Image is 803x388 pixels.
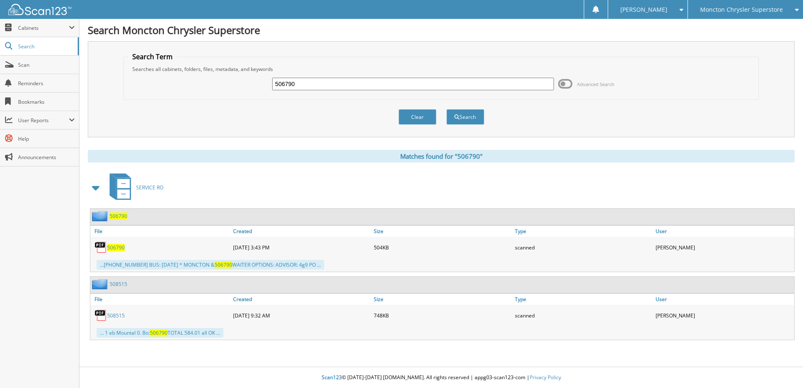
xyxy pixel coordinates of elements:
span: [PERSON_NAME] [620,7,667,12]
img: folder2.png [92,279,110,289]
div: Searches all cabinets, folders, files, metadata, and keywords [128,66,754,73]
span: Announcements [18,154,75,161]
span: 506790 [150,329,168,336]
div: 504KB [372,239,512,256]
a: Privacy Policy [530,374,561,381]
a: File [90,225,231,237]
h1: Search Moncton Chrysler Superstore [88,23,795,37]
span: Scan123 [322,374,342,381]
a: SERVICE RO [105,171,163,204]
div: [PERSON_NAME] [653,239,794,256]
div: [DATE] 9:32 AM [231,307,372,324]
div: ... 1 eb Mountal 0. Bo: TOTAL 584.01 all OK ... [97,328,223,338]
div: scanned [513,239,653,256]
button: Search [446,109,484,125]
div: © [DATE]-[DATE] [DOMAIN_NAME]. All rights reserved | appg03-scan123-com | [79,367,803,388]
span: User Reports [18,117,69,124]
div: [DATE] 3:43 PM [231,239,372,256]
a: User [653,294,794,305]
span: SERVICE RO [136,184,163,191]
div: [PERSON_NAME] [653,307,794,324]
img: PDF.png [94,241,107,254]
div: Matches found for "506790" [88,150,795,163]
a: Size [372,294,512,305]
img: PDF.png [94,309,107,322]
a: 508515 [107,312,125,319]
a: File [90,294,231,305]
a: 508515 [110,281,127,288]
iframe: Chat Widget [761,348,803,388]
a: User [653,225,794,237]
a: Created [231,225,372,237]
a: Created [231,294,372,305]
img: scan123-logo-white.svg [8,4,71,15]
a: Type [513,225,653,237]
div: ...[PHONE_NUMBER] BUS: [DATE] * MONCTON & WAITER OPTIONS: ADVISOR: 4g9 PO ... [97,260,324,270]
legend: Search Term [128,52,177,61]
div: 748KB [372,307,512,324]
span: Advanced Search [577,81,614,87]
span: Bookmarks [18,98,75,105]
span: 506790 [215,261,232,268]
a: Size [372,225,512,237]
span: Reminders [18,80,75,87]
span: Help [18,135,75,142]
span: Scan [18,61,75,68]
button: Clear [399,109,436,125]
span: Search [18,43,73,50]
a: Type [513,294,653,305]
span: Moncton Chrysler Superstore [700,7,783,12]
div: scanned [513,307,653,324]
img: folder2.png [92,211,110,221]
a: 506790 [110,212,127,220]
a: 506790 [107,244,125,251]
span: Cabinets [18,24,69,31]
